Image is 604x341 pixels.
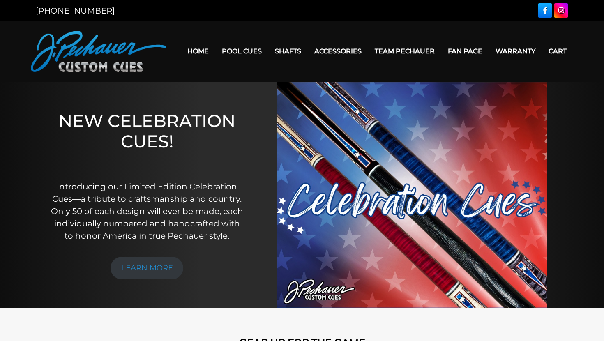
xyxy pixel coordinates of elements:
[215,41,268,62] a: Pool Cues
[111,257,184,279] a: LEARN MORE
[36,6,115,16] a: [PHONE_NUMBER]
[31,31,166,72] img: Pechauer Custom Cues
[49,111,244,169] h1: NEW CELEBRATION CUES!
[181,41,215,62] a: Home
[489,41,542,62] a: Warranty
[49,180,244,242] p: Introducing our Limited Edition Celebration Cues—a tribute to craftsmanship and country. Only 50 ...
[441,41,489,62] a: Fan Page
[542,41,573,62] a: Cart
[368,41,441,62] a: Team Pechauer
[308,41,368,62] a: Accessories
[268,41,308,62] a: Shafts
